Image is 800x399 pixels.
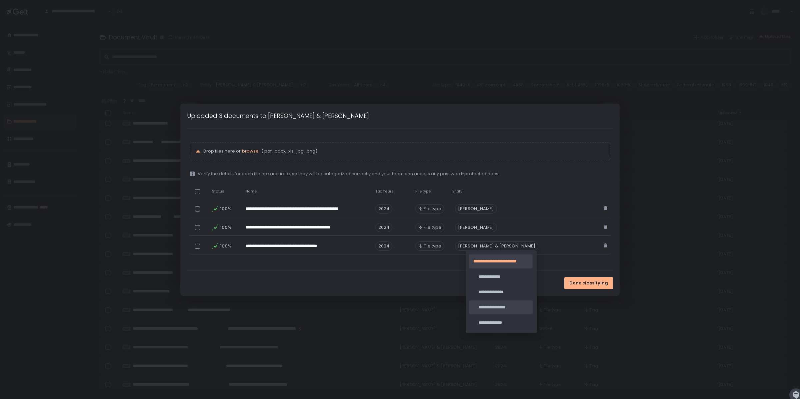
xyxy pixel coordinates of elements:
[212,189,224,194] span: Status
[198,171,499,177] span: Verify the details for each file are accurate, so they will be categorized correctly and your tea...
[452,189,462,194] span: Entity
[455,241,538,251] div: [PERSON_NAME] & [PERSON_NAME]
[187,111,369,120] h1: Uploaded 3 documents to [PERSON_NAME] & [PERSON_NAME]
[245,189,257,194] span: Name
[375,189,394,194] span: Tax Years
[424,243,441,249] span: File type
[220,206,231,212] span: 100%
[455,223,497,232] div: [PERSON_NAME]
[569,280,608,286] span: Done classifying
[564,277,613,289] button: Done classifying
[203,148,605,154] p: Drop files here or
[415,189,431,194] span: File type
[220,224,231,230] span: 100%
[375,241,392,251] span: 2024
[242,148,259,154] button: browse
[455,204,497,213] div: [PERSON_NAME]
[424,224,441,230] span: File type
[220,243,231,249] span: 100%
[375,204,392,213] span: 2024
[375,223,392,232] span: 2024
[260,148,317,154] span: (.pdf, .docx, .xls, .jpg, .png)
[424,206,441,212] span: File type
